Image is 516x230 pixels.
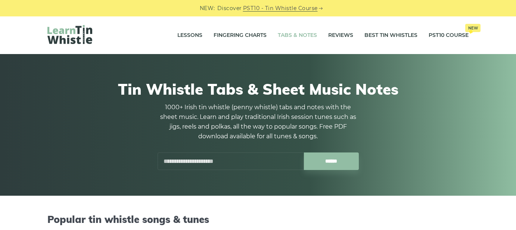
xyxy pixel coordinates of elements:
[47,80,469,98] h1: Tin Whistle Tabs & Sheet Music Notes
[364,26,417,45] a: Best Tin Whistles
[47,25,92,44] img: LearnTinWhistle.com
[47,214,469,225] h2: Popular tin whistle songs & tunes
[214,26,267,45] a: Fingering Charts
[157,103,359,141] p: 1000+ Irish tin whistle (penny whistle) tabs and notes with the sheet music. Learn and play tradi...
[177,26,202,45] a: Lessons
[278,26,317,45] a: Tabs & Notes
[429,26,469,45] a: PST10 CourseNew
[465,24,481,32] span: New
[328,26,353,45] a: Reviews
